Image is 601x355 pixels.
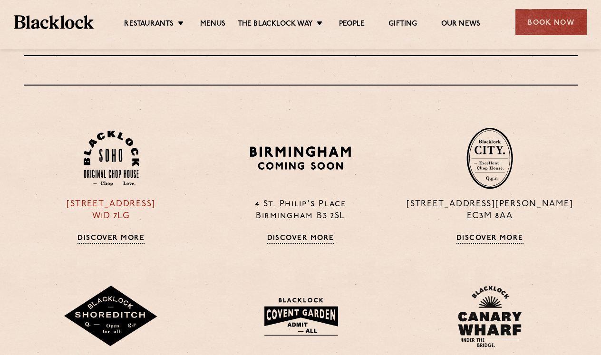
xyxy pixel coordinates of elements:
img: Shoreditch-stamp-v2-default.svg [63,286,158,347]
a: Discover More [456,234,523,244]
a: The Blacklock Way [238,19,313,30]
img: City-stamp-default.svg [466,127,513,189]
a: Our News [441,19,481,30]
img: BLA_1470_CoventGarden_Website_Solid.svg [255,292,347,341]
img: BIRMINGHAM-P22_-e1747915156957.png [248,143,353,173]
img: Soho-stamp-default.svg [84,131,139,186]
div: Book Now [515,9,587,35]
p: 4 St. Philip's Place Birmingham B3 2SL [213,199,388,222]
img: BL_CW_Logo_Website.svg [458,286,522,347]
a: Discover More [267,234,334,244]
a: Gifting [388,19,417,30]
a: Restaurants [124,19,174,30]
a: Menus [200,19,226,30]
a: Discover More [78,234,145,244]
a: People [339,19,365,30]
p: [STREET_ADDRESS][PERSON_NAME] EC3M 8AA [402,199,577,222]
p: [STREET_ADDRESS] W1D 7LG [24,199,199,222]
img: BL_Textured_Logo-footer-cropped.svg [14,15,94,29]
